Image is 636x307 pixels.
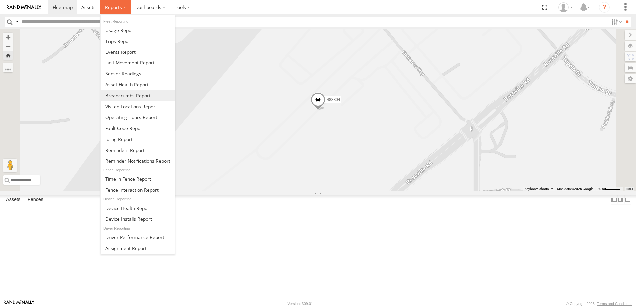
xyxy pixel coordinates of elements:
label: Hide Summary Table [624,195,631,205]
a: Assignment Report [101,243,175,254]
a: Terms (opens in new tab) [626,188,633,190]
div: © Copyright 2025 - [566,302,632,306]
a: Service Reminder Notifications Report [101,155,175,166]
label: Search Query [14,17,19,27]
a: Device Health Report [101,203,175,214]
i: ? [599,2,610,13]
label: Search Filter Options [609,17,623,27]
a: Usage Report [101,25,175,36]
a: Visited Locations Report [101,101,175,112]
a: Fault Code Report [101,123,175,134]
a: Asset Operating Hours Report [101,112,175,123]
button: Zoom in [3,33,13,42]
button: Zoom Home [3,51,13,60]
a: Fence Interaction Report [101,184,175,195]
a: Last Movement Report [101,57,175,68]
span: 483304 [327,98,340,102]
span: Map data ©2025 Google [557,187,593,191]
label: Dock Summary Table to the Left [611,195,617,205]
button: Zoom out [3,42,13,51]
a: Asset Health Report [101,79,175,90]
label: Dock Summary Table to the Right [617,195,624,205]
a: Trips Report [101,36,175,47]
a: Full Events Report [101,47,175,57]
a: Visit our Website [4,300,34,307]
a: Terms and Conditions [597,302,632,306]
div: Version: 309.01 [288,302,313,306]
a: Driver Performance Report [101,232,175,243]
label: Measure [3,63,13,72]
a: Idling Report [101,134,175,145]
button: Keyboard shortcuts [525,187,553,191]
img: rand-logo.svg [7,5,41,10]
a: Breadcrumbs Report [101,90,175,101]
label: Map Settings [625,74,636,83]
button: Drag Pegman onto the map to open Street View [3,159,17,172]
label: Assets [3,195,24,204]
label: Fences [24,195,47,204]
span: 20 m [597,187,605,191]
a: Reminders Report [101,145,175,155]
a: Time in Fences Report [101,173,175,184]
div: David Belcher [556,2,575,12]
a: Sensor Readings [101,68,175,79]
a: Device Installs Report [101,213,175,224]
button: Map Scale: 20 m per 43 pixels [595,187,623,191]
